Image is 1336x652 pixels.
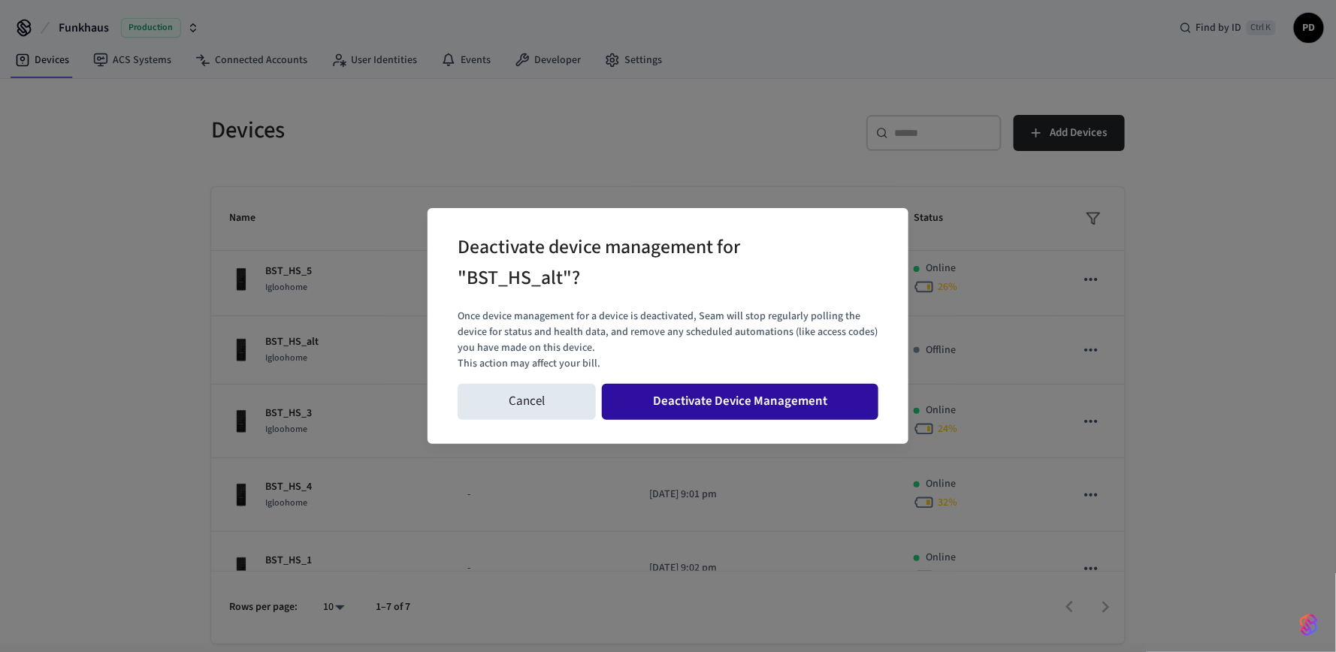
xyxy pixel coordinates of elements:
h2: Deactivate device management for "BST_HS_alt"? [458,226,836,303]
button: Cancel [458,384,596,420]
p: This action may affect your bill. [458,356,878,372]
p: Once device management for a device is deactivated, Seam will stop regularly polling the device f... [458,309,878,356]
button: Deactivate Device Management [602,384,878,420]
img: SeamLogoGradient.69752ec5.svg [1300,613,1318,637]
